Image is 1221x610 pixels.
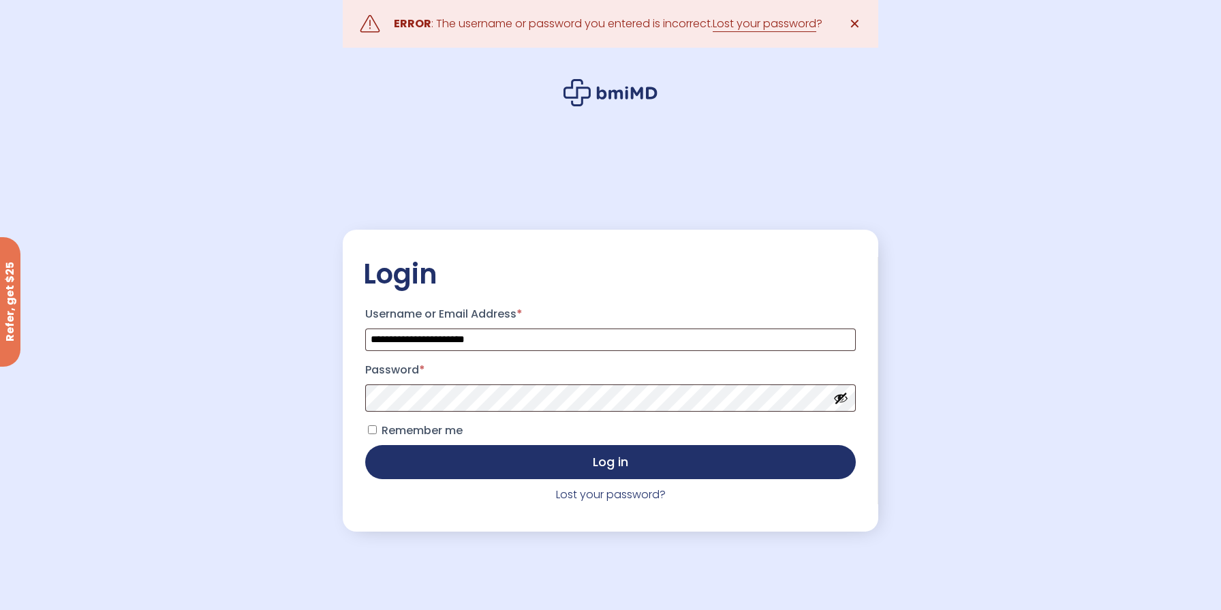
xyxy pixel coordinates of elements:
[713,16,816,32] a: Lost your password
[849,14,861,33] span: ✕
[365,359,856,381] label: Password
[841,10,868,37] a: ✕
[363,257,858,291] h2: Login
[394,14,822,33] div: : The username or password you entered is incorrect. ?
[394,16,431,31] strong: ERROR
[368,425,377,434] input: Remember me
[833,391,848,406] button: Show password
[365,303,856,325] label: Username or Email Address
[382,423,463,438] span: Remember me
[365,445,856,479] button: Log in
[556,487,666,502] a: Lost your password?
